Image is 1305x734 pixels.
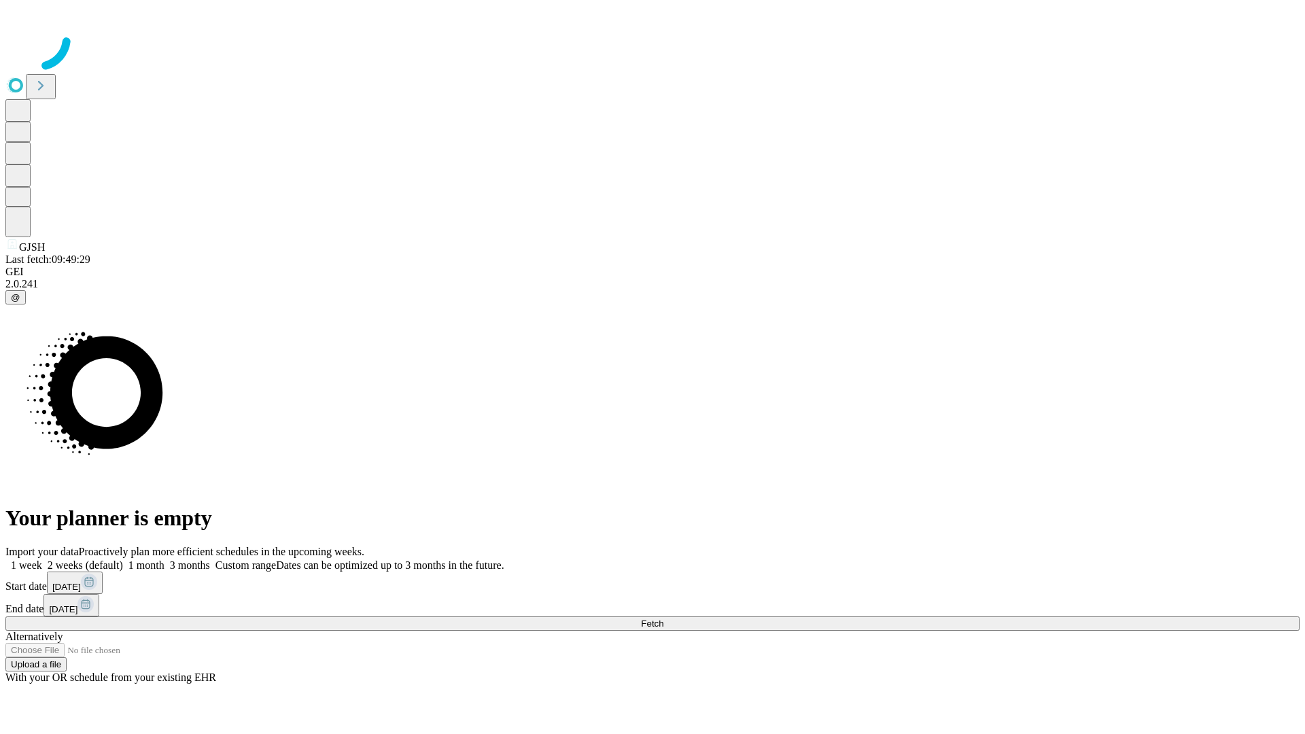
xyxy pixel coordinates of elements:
[5,616,1300,631] button: Fetch
[11,559,42,571] span: 1 week
[5,594,1300,616] div: End date
[5,572,1300,594] div: Start date
[641,618,663,629] span: Fetch
[5,278,1300,290] div: 2.0.241
[47,572,103,594] button: [DATE]
[5,290,26,304] button: @
[170,559,210,571] span: 3 months
[52,582,81,592] span: [DATE]
[48,559,123,571] span: 2 weeks (default)
[79,546,364,557] span: Proactively plan more efficient schedules in the upcoming weeks.
[215,559,276,571] span: Custom range
[49,604,77,614] span: [DATE]
[11,292,20,302] span: @
[5,657,67,671] button: Upload a file
[43,594,99,616] button: [DATE]
[19,241,45,253] span: GJSH
[5,506,1300,531] h1: Your planner is empty
[5,266,1300,278] div: GEI
[5,254,90,265] span: Last fetch: 09:49:29
[5,671,216,683] span: With your OR schedule from your existing EHR
[5,546,79,557] span: Import your data
[5,631,63,642] span: Alternatively
[128,559,164,571] span: 1 month
[276,559,504,571] span: Dates can be optimized up to 3 months in the future.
